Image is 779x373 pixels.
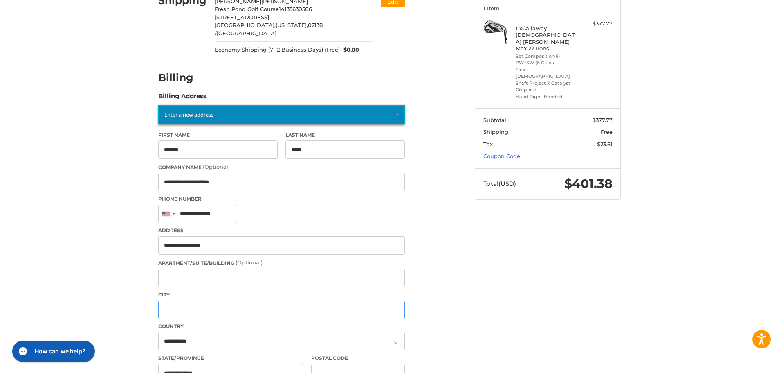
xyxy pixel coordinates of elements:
[158,291,405,298] label: City
[159,205,177,223] div: United States: +1
[158,92,207,105] legend: Billing Address
[593,117,613,123] span: $377.77
[215,22,323,36] span: 02138 /
[158,163,405,171] label: Company Name
[516,80,578,93] li: Shaft Project X Catalyst Graphite
[597,141,613,147] span: $23.61
[158,227,405,234] label: Address
[483,180,516,188] span: Total (USD)
[276,22,308,28] span: [US_STATE],
[516,25,578,52] h4: 1 x Callaway [DEMOGRAPHIC_DATA] [PERSON_NAME] Max 22 Irons
[215,22,276,28] span: [GEOGRAPHIC_DATA],
[483,141,493,147] span: Tax
[158,323,405,330] label: Country
[483,129,508,135] span: Shipping
[158,195,405,203] label: Phone Number
[158,131,278,139] label: First Name
[203,163,230,170] small: (Optional)
[516,66,578,80] li: Flex [DEMOGRAPHIC_DATA]
[158,355,303,362] label: State/Province
[580,20,613,28] div: $377.77
[158,259,405,267] label: Apartment/Suite/Building
[483,153,520,159] a: Coupon Code
[236,259,263,266] small: (Optional)
[215,6,279,12] span: Fresh Pond Golf Course
[516,93,578,100] li: Hand Right-Handed
[483,5,613,11] h3: 1 Item
[601,129,613,135] span: Free
[516,53,578,66] li: Set Composition 6-PW+SW (6 Clubs)
[158,105,405,124] a: Enter or select a different address
[340,46,359,54] span: $0.00
[279,6,312,12] span: 14135630506
[158,71,206,84] h2: Billing
[483,117,506,123] span: Subtotal
[215,46,340,54] span: Economy Shipping (7-12 Business Days) (Free)
[285,131,405,139] label: Last Name
[8,338,97,365] iframe: Gorgias live chat messenger
[164,111,213,118] span: Enter a new address
[217,30,276,36] span: [GEOGRAPHIC_DATA]
[215,14,269,20] span: [STREET_ADDRESS]
[311,355,405,362] label: Postal Code
[564,176,613,191] span: $401.38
